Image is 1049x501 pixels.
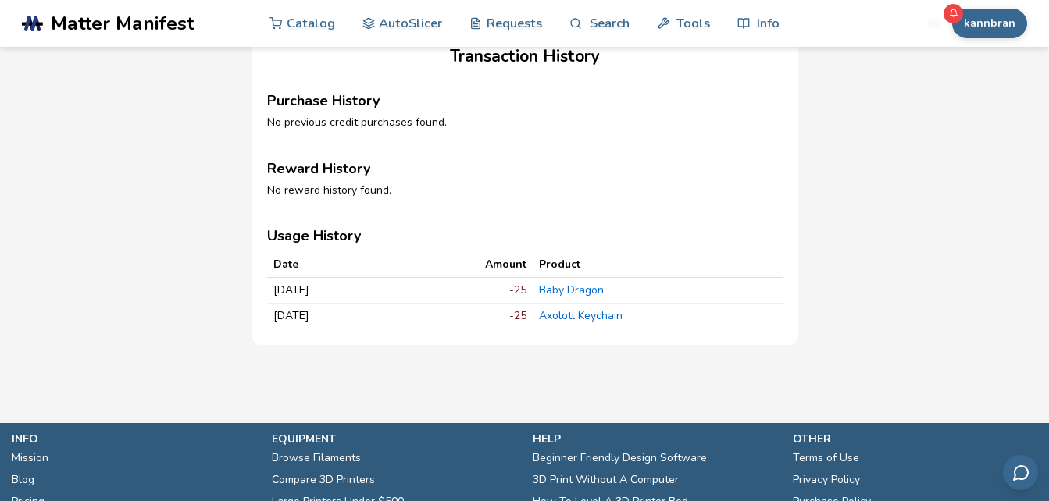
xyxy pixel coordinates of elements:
p: No reward history found. [267,184,783,197]
button: kannbran [952,9,1027,38]
a: Terms of Use [793,447,859,469]
span: Matter Manifest [51,12,194,34]
a: Axolotl Keychain [539,308,623,323]
a: Baby Dragon [539,282,604,297]
a: Mission [12,447,48,469]
h3: Usage History [267,228,783,244]
a: Browse Filaments [272,447,361,469]
td: -25 [393,304,533,329]
p: equipment [272,431,516,447]
button: Send feedback via email [1003,455,1038,490]
p: help [533,431,777,447]
h2: Transaction History [267,47,783,66]
td: -25 [393,278,533,304]
td: [DATE] [267,278,393,304]
a: Privacy Policy [793,469,860,491]
p: info [12,431,256,447]
p: No previous credit purchases found. [267,116,783,129]
a: Blog [12,469,34,491]
a: 3D Print Without A Computer [533,469,679,491]
th: Amount [393,252,533,278]
p: other [793,431,1037,447]
h3: Purchase History [267,93,783,109]
td: [DATE] [267,304,393,329]
a: Compare 3D Printers [272,469,375,491]
h3: Reward History [267,161,783,177]
th: Date [267,252,393,278]
th: Product [533,252,783,278]
a: Beginner Friendly Design Software [533,447,707,469]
